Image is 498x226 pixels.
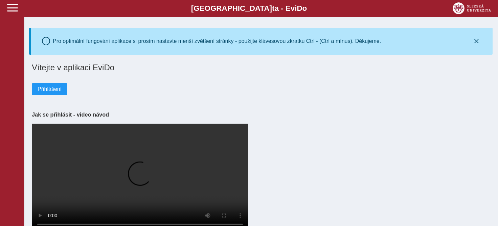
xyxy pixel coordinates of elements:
img: logo_web_su.png [453,2,491,14]
button: Přihlášení [32,83,67,95]
h1: Vítejte v aplikaci EviDo [32,63,490,72]
h3: Jak se přihlásit - video návod [32,111,490,118]
span: o [302,4,307,12]
span: t [272,4,274,12]
b: [GEOGRAPHIC_DATA] a - Evi [20,4,478,13]
div: Pro optimální fungování aplikace si prosím nastavte menší zvětšení stránky - použijte klávesovou ... [53,38,381,44]
span: D [297,4,302,12]
span: Přihlášení [38,86,62,92]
